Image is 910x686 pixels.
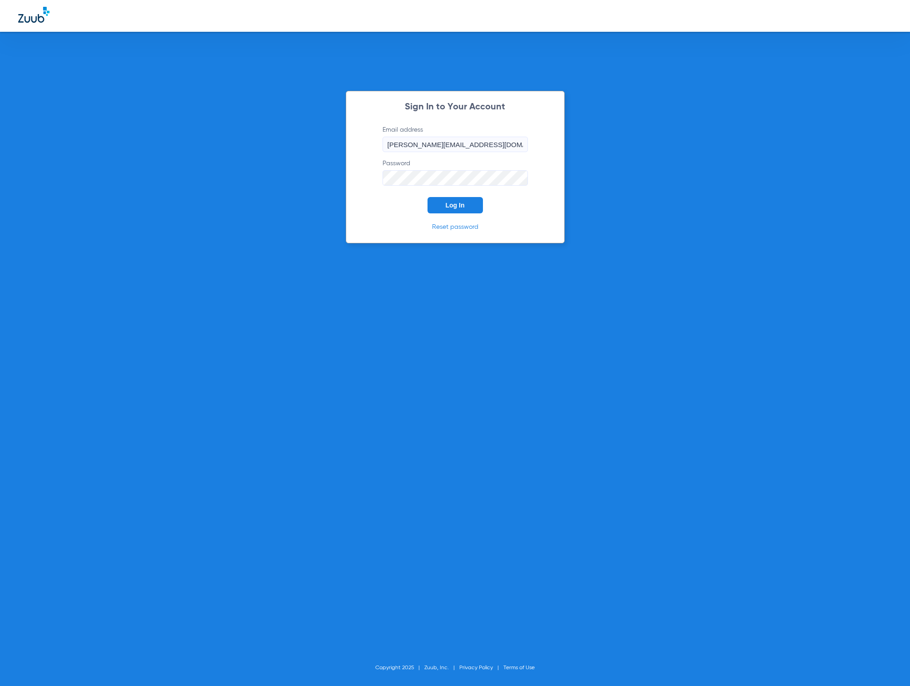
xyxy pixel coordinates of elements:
[428,197,483,213] button: Log In
[424,663,459,672] li: Zuub, Inc.
[375,663,424,672] li: Copyright 2025
[459,665,493,671] a: Privacy Policy
[383,137,528,152] input: Email address
[383,125,528,152] label: Email address
[18,7,50,23] img: Zuub Logo
[503,665,535,671] a: Terms of Use
[432,224,478,230] a: Reset password
[369,103,542,112] h2: Sign In to Your Account
[865,642,910,686] iframe: Chat Widget
[383,170,528,186] input: Password
[446,202,465,209] span: Log In
[383,159,528,186] label: Password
